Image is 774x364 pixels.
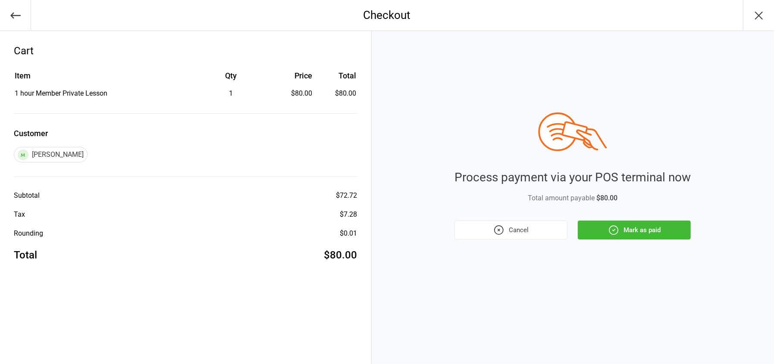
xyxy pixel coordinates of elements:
[316,88,356,99] td: $80.00
[14,190,40,201] div: Subtotal
[14,228,43,239] div: Rounding
[15,70,193,87] th: Item
[454,193,691,203] div: Total amount payable
[14,209,25,220] div: Tax
[194,70,268,87] th: Qty
[340,209,357,220] div: $7.28
[454,168,691,187] div: Process payment via your POS terminal now
[578,221,691,240] button: Mark as paid
[324,247,357,263] div: $80.00
[194,88,268,99] div: 1
[596,194,617,202] span: $80.00
[269,88,313,99] div: $80.00
[336,190,357,201] div: $72.72
[14,128,357,139] label: Customer
[269,70,313,81] div: Price
[14,147,88,162] div: [PERSON_NAME]
[454,221,567,240] button: Cancel
[316,70,356,87] th: Total
[340,228,357,239] div: $0.01
[15,89,107,97] span: 1 hour Member Private Lesson
[14,247,37,263] div: Total
[14,43,357,59] div: Cart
